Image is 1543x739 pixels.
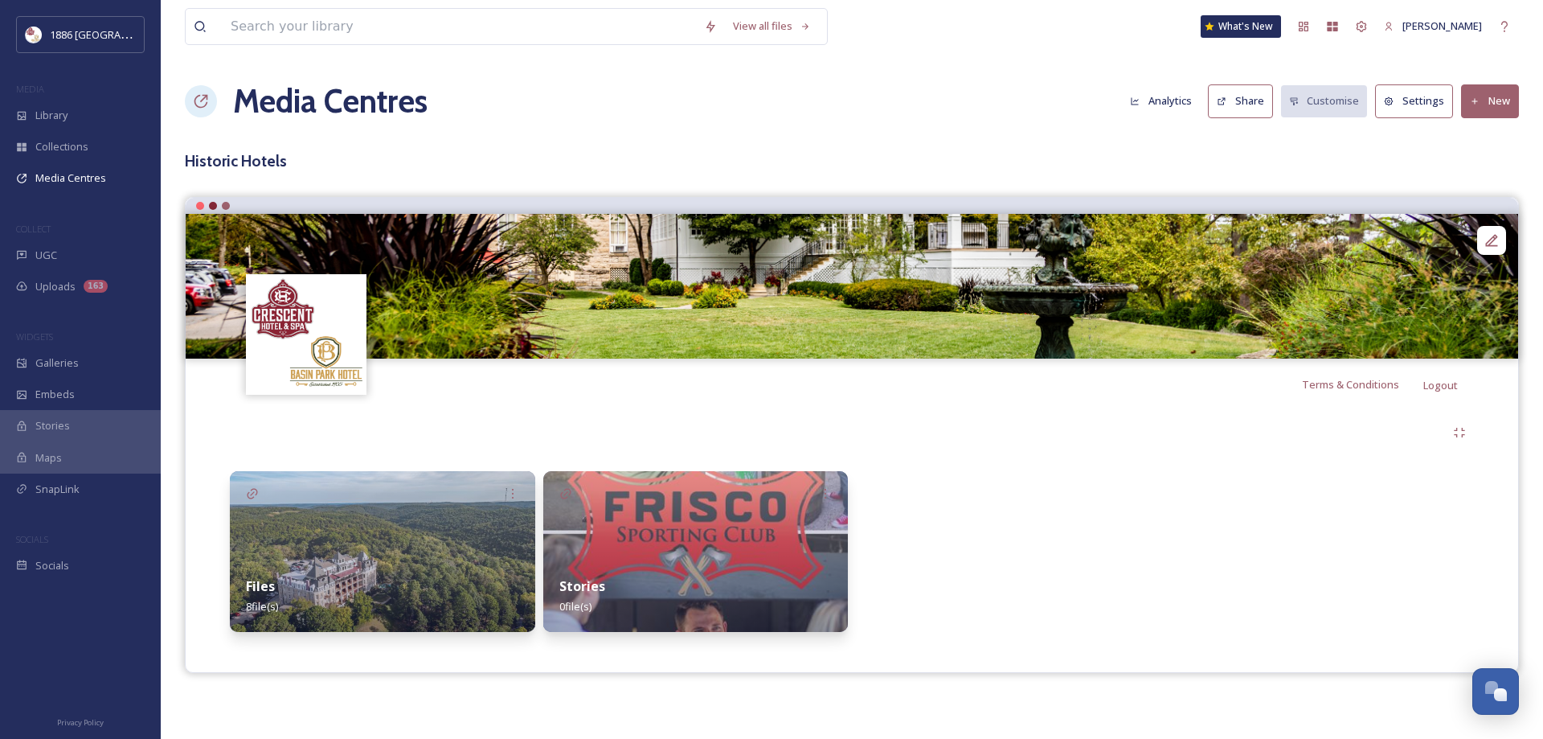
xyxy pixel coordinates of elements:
[16,223,51,235] span: COLLECT
[35,558,69,573] span: Socials
[1375,84,1461,117] a: Settings
[233,77,428,125] a: Media Centres
[230,471,535,632] img: 9bd3d3c5-90eb-4407-b62e-9690b6604477.jpg
[185,150,1519,173] h3: Historic Hotels
[35,139,88,154] span: Collections
[57,717,104,728] span: Privacy Policy
[26,27,42,43] img: logos.png
[35,108,68,123] span: Library
[1375,84,1453,117] button: Settings
[1376,10,1490,42] a: [PERSON_NAME]
[35,248,57,263] span: UGC
[35,355,79,371] span: Galleries
[559,599,591,614] span: 0 file(s)
[35,482,80,497] span: SnapLink
[84,280,108,293] div: 163
[1201,15,1281,38] a: What's New
[1122,85,1208,117] a: Analytics
[1302,375,1423,394] a: Terms & Conditions
[1302,377,1399,392] span: Terms & Conditions
[50,27,177,42] span: 1886 [GEOGRAPHIC_DATA]
[16,330,53,343] span: WIDGETS
[543,471,849,632] img: 8892b66f-1492-46f4-b05f-f79192cd5f56.jpg
[57,712,104,731] a: Privacy Policy
[35,279,76,294] span: Uploads
[186,214,1518,359] img: CH Exterior-edit.jpg
[1402,18,1482,33] span: [PERSON_NAME]
[1423,378,1458,392] span: Logout
[725,10,819,42] a: View all files
[16,533,48,545] span: SOCIALS
[246,577,275,595] strong: Files
[223,9,696,44] input: Search your library
[35,418,70,433] span: Stories
[1472,668,1519,715] button: Open Chat
[35,170,106,186] span: Media Centres
[1461,84,1519,117] button: New
[248,276,365,392] img: logos.png
[16,83,44,95] span: MEDIA
[559,577,605,595] strong: Stories
[1208,84,1273,117] button: Share
[1122,85,1200,117] button: Analytics
[35,387,75,402] span: Embeds
[246,599,278,614] span: 8 file(s)
[1281,85,1368,117] button: Customise
[35,450,62,466] span: Maps
[1281,85,1376,117] a: Customise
